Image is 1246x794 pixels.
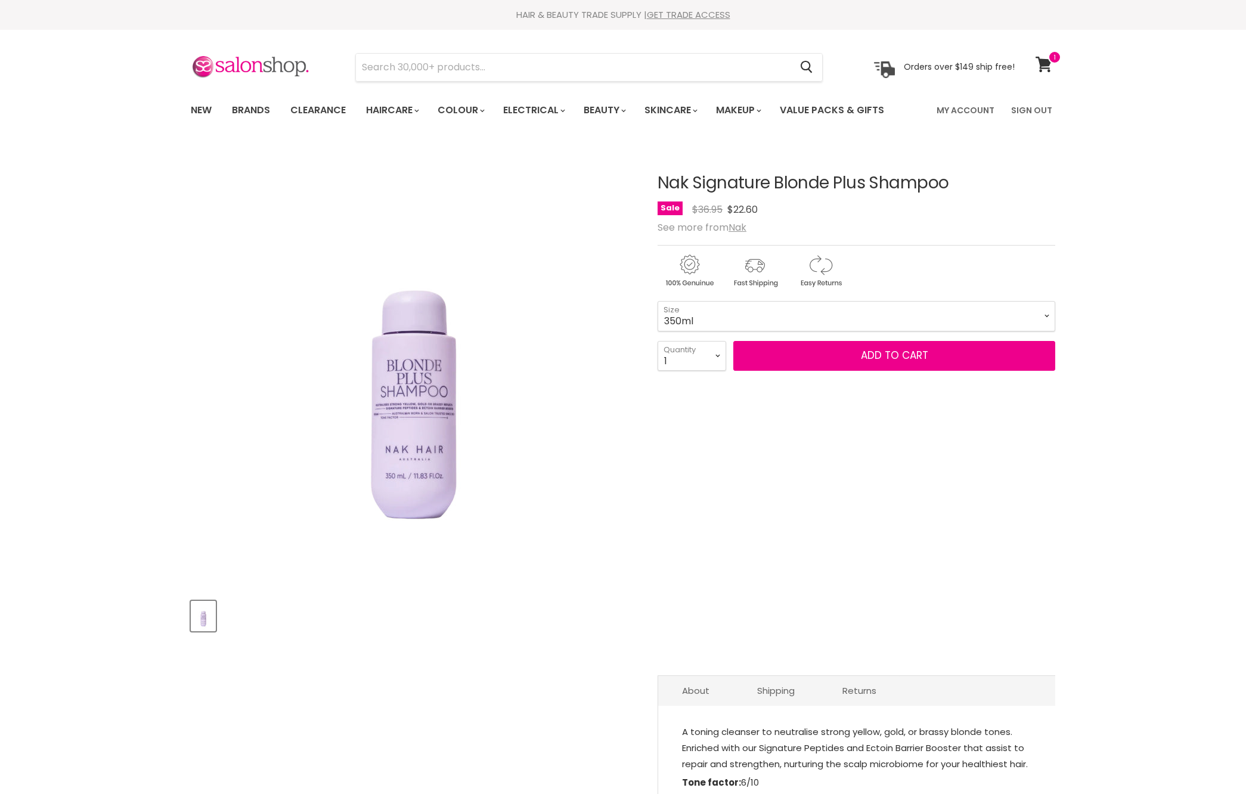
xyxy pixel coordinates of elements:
span: Sale [658,201,683,215]
a: Beauty [575,98,633,123]
div: Nak Signature Blonde Plus Shampoo image. Click or Scroll to Zoom. [191,144,636,590]
a: Clearance [281,98,355,123]
span: $36.95 [692,203,723,216]
a: Electrical [494,98,572,123]
a: About [658,676,733,705]
button: Search [791,54,822,81]
img: Nak Signature Blonde Plus Shampoo [246,158,580,575]
a: Sign Out [1004,98,1059,123]
img: genuine.gif [658,253,721,289]
a: Shipping [733,676,819,705]
form: Product [355,53,823,82]
span: A toning cleanser to neutralise strong yellow, gold, or brassy blonde tones. Enriched with our Si... [682,725,1028,770]
strong: Tone factor: [682,776,741,789]
a: New [182,98,221,123]
img: shipping.gif [723,253,786,289]
ul: Main menu [182,93,912,128]
span: Add to cart [861,348,928,362]
a: GET TRADE ACCESS [647,8,730,21]
img: returns.gif [789,253,852,289]
img: Nak Signature Blonde Plus Shampoo [192,602,215,630]
a: Returns [819,676,900,705]
span: $22.60 [727,203,758,216]
a: Nak [729,221,746,234]
div: HAIR & BEAUTY TRADE SUPPLY | [176,9,1070,21]
p: Orders over $149 ship free! [904,61,1015,72]
a: Haircare [357,98,426,123]
select: Quantity [658,341,726,371]
a: Skincare [636,98,705,123]
a: Value Packs & Gifts [771,98,893,123]
button: Add to cart [733,341,1055,371]
a: Colour [429,98,492,123]
div: Product thumbnails [189,597,638,631]
a: Brands [223,98,279,123]
input: Search [356,54,791,81]
span: See more from [658,221,746,234]
button: Nak Signature Blonde Plus Shampoo [191,601,216,631]
a: My Account [929,98,1002,123]
nav: Main [176,93,1070,128]
a: Makeup [707,98,768,123]
h1: Nak Signature Blonde Plus Shampoo [658,174,1055,193]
